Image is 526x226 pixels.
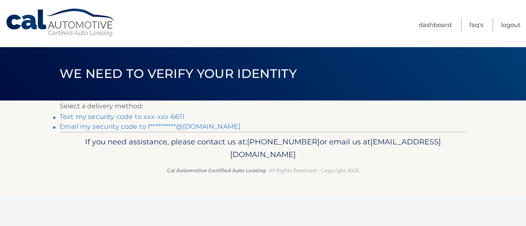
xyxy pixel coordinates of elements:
[419,18,452,32] a: Dashboard
[167,167,265,173] strong: Cal Automotive Certified Auto Leasing
[5,8,116,37] a: Cal Automotive
[469,18,483,32] a: FAQ's
[65,135,461,162] p: If you need assistance, please contact us at: or email us at
[65,166,461,175] p: - All Rights Reserved - Copyright 2025
[247,137,320,146] span: [PHONE_NUMBER]
[60,113,185,121] a: Text my security code to xxx-xxx-6611
[501,18,521,32] a: Logout
[60,123,240,130] a: Email my security code to f**********@[DOMAIN_NAME]
[60,66,297,81] span: We need to verify your identity
[60,100,466,112] p: Select a delivery method:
